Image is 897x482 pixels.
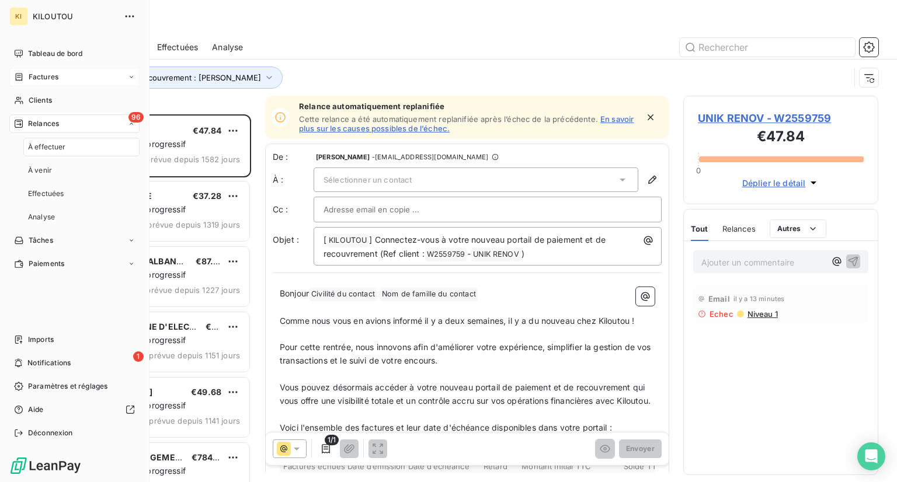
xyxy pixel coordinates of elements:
[299,114,598,124] span: Cette relance a été automatiquement replanifiée après l’échec de la précédente.
[28,165,52,176] span: À venir
[100,73,261,82] span: Chargé de recouvrement : [PERSON_NAME]
[280,288,309,298] span: Bonjour
[29,95,52,106] span: Clients
[471,460,520,473] th: Retard
[733,295,785,302] span: il y a 13 minutes
[280,382,651,406] span: Vous pouvez désormais accéder à votre nouveau portail de paiement et de recouvrement qui vous off...
[770,219,826,238] button: Autres
[698,126,864,149] h3: €47.84
[146,285,240,295] span: prévue depuis 1227 jours
[84,466,186,476] span: Plan de relance progressif
[28,428,73,438] span: Déconnexion
[128,112,144,123] span: 96
[28,381,107,392] span: Paramètres et réglages
[29,72,58,82] span: Factures
[192,452,227,462] span: €784.03
[710,309,733,319] span: Echec
[29,235,53,246] span: Tâches
[280,316,634,326] span: Comme nous vous en avions informé il y a deux semaines, il y a du nouveau chez Kiloutou !
[145,155,240,164] span: prévue depuis 1582 jours
[28,404,44,415] span: Aide
[9,7,28,26] div: KI
[273,204,314,215] label: Cc :
[28,48,82,59] span: Tableau de bord
[273,174,314,186] label: À :
[33,12,117,21] span: KILOUTOU
[29,259,64,269] span: Paiements
[471,248,521,261] span: UNIK RENOV
[299,114,634,133] a: En savoir plus sur les causes possibles de l’échec.
[28,334,54,345] span: Imports
[212,41,243,53] span: Analyse
[619,439,662,458] button: Envoyer
[739,176,823,190] button: Déplier le détail
[742,177,806,189] span: Déplier le détail
[324,235,608,259] span: ] Connectez-vous à votre nouveau portail de paiement et de recouvrement (Ref client :
[273,151,314,163] span: De :
[28,212,55,222] span: Analyse
[521,249,524,259] span: )
[28,142,66,152] span: À effectuer
[9,400,140,419] a: Aide
[133,351,144,362] span: 1
[206,322,237,331] span: €108.14
[327,234,368,247] span: KILOUTOU
[696,166,701,175] span: 0
[273,235,299,245] span: Objet :
[149,351,240,360] span: prévue depuis 1151 jours
[691,224,708,233] span: Tout
[324,235,326,245] span: [
[680,38,855,57] input: Rechercher
[299,102,638,111] span: Relance automatiquement replanifiée
[467,249,471,259] span: -
[84,335,186,345] span: Plan de relance progressif
[83,67,283,89] button: Chargé de recouvrement : [PERSON_NAME]
[157,41,199,53] span: Effectuées
[191,387,221,397] span: €49.68
[425,248,467,261] span: W2559759
[746,309,778,319] span: Niveau 1
[593,460,663,473] th: Solde TTC
[28,118,59,129] span: Relances
[347,460,406,473] th: Date d’émission
[857,442,885,470] div: Open Intercom Messenger
[380,288,478,301] span: Nom de famille du contact
[84,204,186,214] span: Plan de relance progressif
[722,224,756,233] span: Relances
[27,358,71,368] span: Notifications
[147,220,240,229] span: prévue depuis 1319 jours
[324,175,412,184] span: Sélectionner un contact
[310,288,377,301] span: Civilité du contact
[708,294,730,303] span: Email
[408,460,470,473] th: Date d’échéance
[196,256,222,266] span: €87.31
[283,460,346,473] th: Factures échues
[193,191,221,201] span: €37.28
[280,422,612,432] span: Voici l'ensemble des factures et leur date d'échéance disponibles dans votre portail :
[316,153,370,160] span: [PERSON_NAME]
[372,153,488,160] span: - [EMAIL_ADDRESS][DOMAIN_NAME]
[28,188,64,199] span: Effectuées
[698,110,864,126] span: UNIK RENOV - W2559759
[521,460,592,473] th: Montant initial TTC
[280,342,653,365] span: Pour cette rentrée, nous innovons afin d'améliorer votre expérience, simplifier la gestion de vos...
[325,435,339,445] span: 1/1
[324,201,449,218] input: Adresse email en copie ...
[149,416,240,425] span: prévue depuis 1141 jours
[56,114,251,482] div: grid
[84,139,186,149] span: Plan de relance progressif
[193,125,221,135] span: €47.84
[84,400,186,410] span: Plan de relance progressif
[84,270,186,280] span: Plan de relance progressif
[9,456,82,475] img: Logo LeanPay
